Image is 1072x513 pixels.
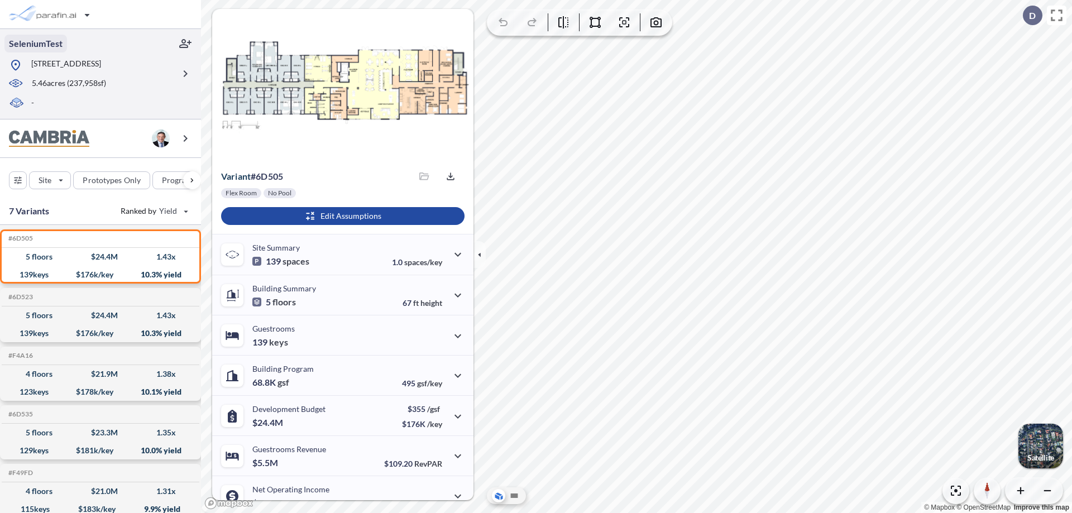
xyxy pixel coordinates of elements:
h5: Click to copy the code [6,410,33,418]
p: 139 [252,256,309,267]
button: Ranked by Yield [112,202,195,220]
p: 5.46 acres ( 237,958 sf) [32,78,106,90]
span: /gsf [427,404,440,414]
span: spaces [283,256,309,267]
a: Mapbox [924,504,955,511]
p: D [1029,11,1036,21]
span: Yield [159,205,178,217]
h5: Click to copy the code [6,234,33,242]
p: 68.8K [252,377,289,388]
p: Flex Room [226,189,257,198]
p: Development Budget [252,404,326,414]
button: Edit Assumptions [221,207,465,225]
span: floors [272,296,296,308]
p: $176K [402,419,442,429]
span: /key [427,419,442,429]
span: gsf/key [417,378,442,388]
button: Prototypes Only [73,171,150,189]
button: Switcher ImageSatellite [1018,424,1063,468]
img: user logo [152,130,170,147]
span: height [420,298,442,308]
span: spaces/key [404,257,442,267]
p: 45.0% [395,499,442,509]
button: Site Plan [508,489,521,502]
span: gsf [277,377,289,388]
span: keys [269,337,288,348]
p: Net Operating Income [252,485,329,494]
span: RevPAR [414,459,442,468]
button: Site [29,171,71,189]
p: Site Summary [252,243,300,252]
p: Building Program [252,364,314,373]
button: Aerial View [492,489,505,502]
p: # 6d505 [221,171,283,182]
img: Switcher Image [1018,424,1063,468]
p: 139 [252,337,288,348]
p: SeleniumTest [9,37,63,50]
p: Edit Assumptions [320,210,381,222]
span: margin [418,499,442,509]
p: $24.4M [252,417,285,428]
a: Mapbox homepage [204,497,253,510]
a: OpenStreetMap [956,504,1011,511]
p: [STREET_ADDRESS] [31,58,101,72]
p: Program [162,175,193,186]
p: $109.20 [384,459,442,468]
p: Building Summary [252,284,316,293]
p: 1.0 [392,257,442,267]
p: 5 [252,296,296,308]
h5: Click to copy the code [6,293,33,301]
p: Guestrooms [252,324,295,333]
p: 495 [402,378,442,388]
p: Guestrooms Revenue [252,444,326,454]
img: BrandImage [9,130,89,147]
span: ft [413,298,419,308]
p: 67 [403,298,442,308]
h5: Click to copy the code [6,469,33,477]
button: Program [152,171,213,189]
h5: Click to copy the code [6,352,33,359]
p: Site [39,175,51,186]
p: $5.5M [252,457,280,468]
p: - [31,97,34,110]
p: $2.5M [252,497,280,509]
p: Satellite [1027,453,1054,462]
p: $355 [402,404,442,414]
a: Improve this map [1014,504,1069,511]
p: Prototypes Only [83,175,141,186]
p: 7 Variants [9,204,50,218]
p: No Pool [268,189,291,198]
span: Variant [221,171,251,181]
